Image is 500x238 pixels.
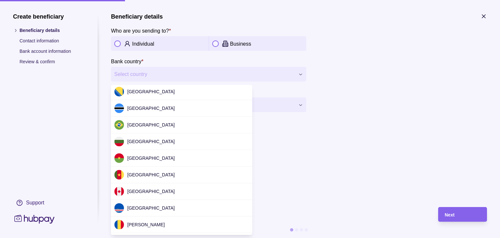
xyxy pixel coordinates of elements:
[114,87,124,97] img: ba
[114,103,124,113] img: bw
[127,122,175,127] span: [GEOGRAPHIC_DATA]
[114,203,124,213] img: cv
[127,189,175,194] span: [GEOGRAPHIC_DATA]
[114,186,124,196] img: ca
[127,172,175,177] span: [GEOGRAPHIC_DATA]
[127,89,175,94] span: [GEOGRAPHIC_DATA]
[127,139,175,144] span: [GEOGRAPHIC_DATA]
[127,106,175,111] span: [GEOGRAPHIC_DATA]
[114,120,124,130] img: br
[114,220,124,230] img: td
[114,153,124,163] img: bf
[127,222,165,227] span: [PERSON_NAME]
[114,137,124,146] img: bg
[114,170,124,180] img: cm
[127,205,175,211] span: [GEOGRAPHIC_DATA]
[127,156,175,161] span: [GEOGRAPHIC_DATA]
